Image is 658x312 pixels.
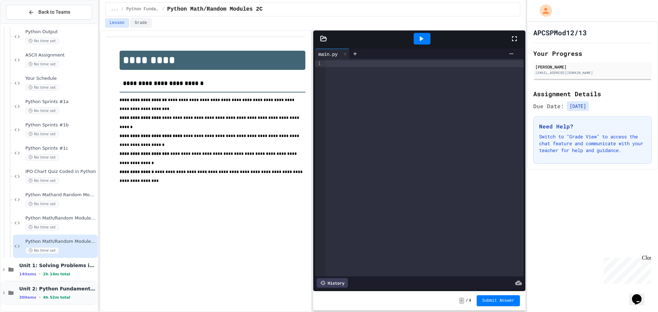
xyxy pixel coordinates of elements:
[25,29,96,35] span: Python Output
[25,108,59,114] span: No time set
[533,28,587,37] h1: APCSPMod12/13
[25,61,59,67] span: No time set
[25,84,59,91] span: No time set
[25,201,59,207] span: No time set
[39,271,40,277] span: •
[25,52,96,58] span: ASCII Assignment
[111,7,119,12] span: ...
[38,9,70,16] span: Back to Teams
[315,50,341,58] div: main.py
[167,5,263,13] span: Python Math/Random Modules 2C
[539,122,646,130] h3: Need Help?
[567,101,589,111] span: [DATE]
[25,239,96,245] span: Python Math/Random Modules 2C
[535,64,650,70] div: [PERSON_NAME]
[477,295,520,306] button: Submit Answer
[25,247,59,254] span: No time set
[43,295,70,300] span: 4h 52m total
[533,89,652,99] h2: Assignment Details
[482,298,514,303] span: Submit Answer
[39,295,40,300] span: •
[19,295,36,300] span: 30 items
[25,38,59,44] span: No time set
[315,49,350,59] div: main.py
[533,49,652,58] h2: Your Progress
[533,102,564,110] span: Due Date:
[315,60,322,67] div: 1
[469,298,471,303] span: 4
[539,133,646,154] p: Switch to "Grade View" to access the chat feature and communicate with your teacher for help and ...
[459,297,464,304] span: -
[43,272,70,276] span: 2h 14m total
[130,18,151,27] button: Grade
[19,286,96,292] span: Unit 2: Python Fundamentals
[126,7,159,12] span: Python Fundamentals
[25,146,96,151] span: Python Sprints #1c
[3,3,47,43] div: Chat with us now!Close
[25,215,96,221] span: Python Math/Random Modules 2B:
[466,298,468,303] span: /
[25,169,96,175] span: IPO Chart Quiz Coded in Python
[25,76,96,82] span: Your Schedule
[105,18,129,27] button: Lesson
[25,99,96,105] span: Python Sprints #1a
[317,278,348,288] div: History
[533,3,554,18] div: My Account
[25,122,96,128] span: Python Sprints #1b
[19,272,36,276] span: 14 items
[629,285,651,305] iframe: chat widget
[19,262,96,269] span: Unit 1: Solving Problems in Computer Science
[121,7,123,12] span: /
[601,255,651,284] iframe: chat widget
[6,5,92,20] button: Back to Teams
[25,192,96,198] span: Python Mathand Random Module 2A
[25,131,59,137] span: No time set
[162,7,164,12] span: /
[25,224,59,230] span: No time set
[25,177,59,184] span: No time set
[535,70,650,75] div: [EMAIL_ADDRESS][DOMAIN_NAME]
[25,154,59,161] span: No time set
